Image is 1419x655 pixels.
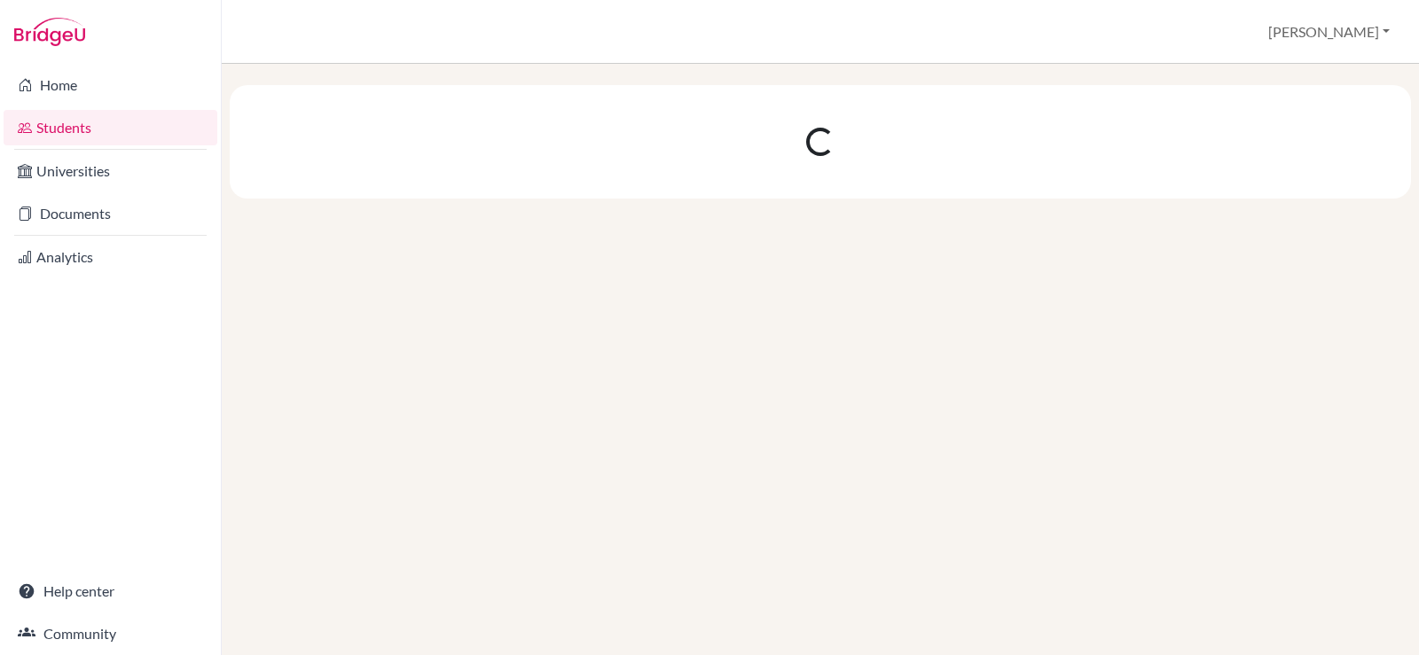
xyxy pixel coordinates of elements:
[14,18,85,46] img: Bridge-U
[4,110,217,145] a: Students
[4,239,217,275] a: Analytics
[4,573,217,609] a: Help center
[4,67,217,103] a: Home
[4,196,217,231] a: Documents
[1260,15,1398,49] button: [PERSON_NAME]
[4,153,217,189] a: Universities
[4,616,217,651] a: Community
